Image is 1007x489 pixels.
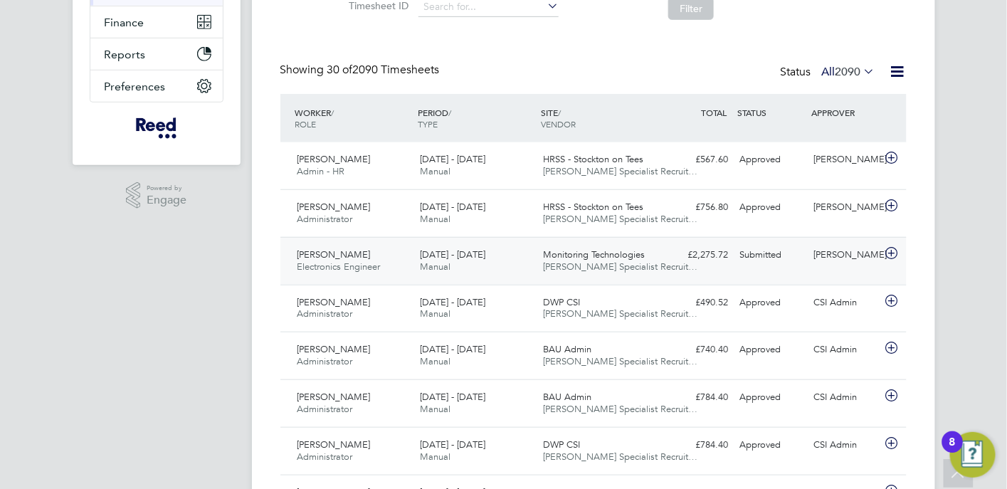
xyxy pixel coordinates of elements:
[297,391,371,403] span: [PERSON_NAME]
[297,403,353,415] span: Administrator
[420,343,485,355] span: [DATE] - [DATE]
[420,296,485,308] span: [DATE] - [DATE]
[781,63,878,83] div: Status
[90,38,223,70] button: Reports
[90,117,223,140] a: Go to home page
[543,261,697,273] span: [PERSON_NAME] Specialist Recruit…
[543,201,643,213] span: HRSS - Stockton on Tees
[808,100,882,125] div: APPROVER
[543,153,643,165] span: HRSS - Stockton on Tees
[537,100,660,137] div: SITE
[660,433,734,457] div: £784.40
[297,296,371,308] span: [PERSON_NAME]
[543,307,697,320] span: [PERSON_NAME] Specialist Recruit…
[420,391,485,403] span: [DATE] - [DATE]
[543,355,697,367] span: [PERSON_NAME] Specialist Recruit…
[147,182,186,194] span: Powered by
[558,107,561,118] span: /
[660,148,734,172] div: £567.60
[543,165,697,177] span: [PERSON_NAME] Specialist Recruit…
[147,194,186,206] span: Engage
[543,438,580,451] span: DWP CSI
[808,148,882,172] div: [PERSON_NAME]
[734,386,808,409] div: Approved
[543,451,697,463] span: [PERSON_NAME] Specialist Recruit…
[543,343,591,355] span: BAU Admin
[808,338,882,362] div: CSI Admin
[420,153,485,165] span: [DATE] - [DATE]
[734,148,808,172] div: Approved
[420,213,450,225] span: Manual
[420,165,450,177] span: Manual
[420,248,485,261] span: [DATE] - [DATE]
[297,261,381,273] span: Electronics Engineer
[543,391,591,403] span: BAU Admin
[126,182,186,209] a: Powered byEngage
[297,165,345,177] span: Admin - HR
[949,442,956,461] div: 8
[297,438,371,451] span: [PERSON_NAME]
[327,63,440,77] span: 2090 Timesheets
[420,201,485,213] span: [DATE] - [DATE]
[420,451,450,463] span: Manual
[541,118,576,130] span: VENDOR
[660,196,734,219] div: £756.80
[418,118,438,130] span: TYPE
[105,16,144,29] span: Finance
[808,291,882,315] div: CSI Admin
[295,118,317,130] span: ROLE
[543,213,697,225] span: [PERSON_NAME] Specialist Recruit…
[808,243,882,267] div: [PERSON_NAME]
[420,403,450,415] span: Manual
[950,432,996,478] button: Open Resource Center, 8 new notifications
[136,117,176,140] img: freesy-logo-retina.png
[734,291,808,315] div: Approved
[414,100,537,137] div: PERIOD
[297,307,353,320] span: Administrator
[660,338,734,362] div: £740.40
[734,100,808,125] div: STATUS
[297,248,371,261] span: [PERSON_NAME]
[808,433,882,457] div: CSI Admin
[660,291,734,315] div: £490.52
[835,65,861,79] span: 2090
[332,107,334,118] span: /
[420,355,450,367] span: Manual
[543,296,580,308] span: DWP CSI
[105,80,166,93] span: Preferences
[822,65,875,79] label: All
[660,386,734,409] div: £784.40
[280,63,443,78] div: Showing
[702,107,727,118] span: TOTAL
[808,386,882,409] div: CSI Admin
[734,243,808,267] div: Submitted
[327,63,353,77] span: 30 of
[292,100,415,137] div: WORKER
[808,196,882,219] div: [PERSON_NAME]
[297,153,371,165] span: [PERSON_NAME]
[297,201,371,213] span: [PERSON_NAME]
[105,48,146,61] span: Reports
[420,307,450,320] span: Manual
[420,438,485,451] span: [DATE] - [DATE]
[734,196,808,219] div: Approved
[734,433,808,457] div: Approved
[543,403,697,415] span: [PERSON_NAME] Specialist Recruit…
[297,213,353,225] span: Administrator
[297,451,353,463] span: Administrator
[448,107,451,118] span: /
[297,343,371,355] span: [PERSON_NAME]
[90,6,223,38] button: Finance
[90,70,223,102] button: Preferences
[420,261,450,273] span: Manual
[297,355,353,367] span: Administrator
[660,243,734,267] div: £2,275.72
[543,248,645,261] span: Monitoring Technologies
[734,338,808,362] div: Approved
